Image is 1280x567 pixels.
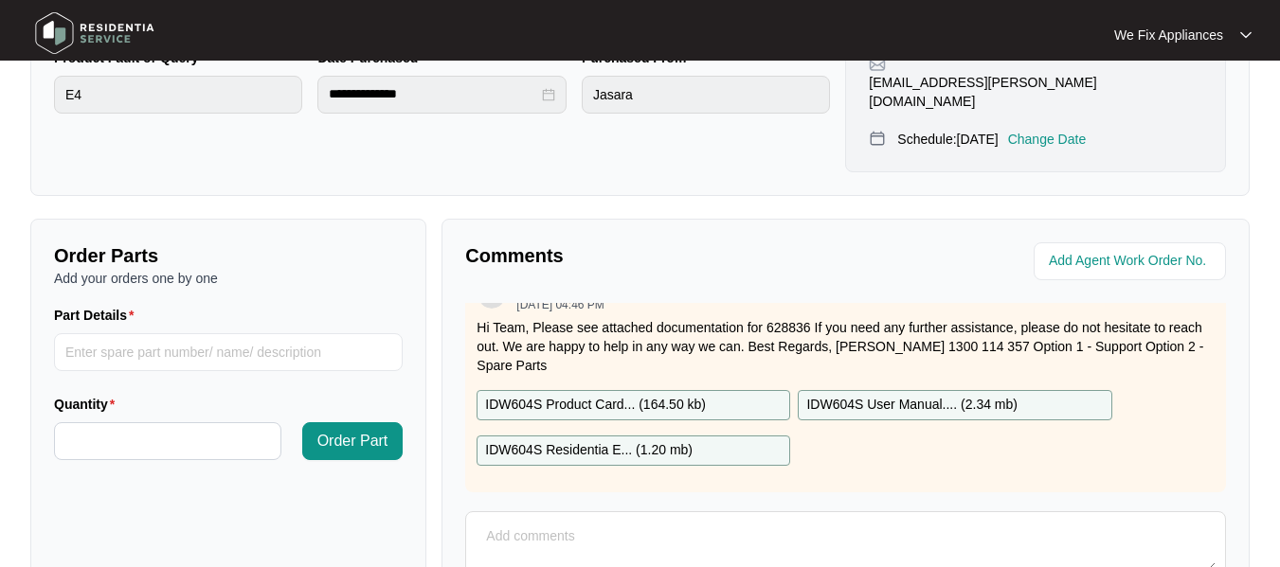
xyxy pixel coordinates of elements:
img: residentia service logo [28,5,161,62]
button: Order Part [302,422,404,460]
label: Quantity [54,395,122,414]
p: [EMAIL_ADDRESS][PERSON_NAME][DOMAIN_NAME] [869,73,1202,111]
label: Part Details [54,306,142,325]
p: Order Parts [54,242,403,269]
img: map-pin [869,130,886,147]
p: IDW604S Residentia E... ( 1.20 mb ) [485,440,693,461]
span: Order Part [317,430,388,452]
p: Add your orders one by one [54,269,403,288]
input: Purchased From [582,76,830,114]
input: Date Purchased [329,84,537,104]
input: Quantity [55,423,280,459]
p: IDW604S Product Card... ( 164.50 kb ) [485,395,706,416]
img: dropdown arrow [1240,30,1252,40]
p: Comments [465,242,832,269]
p: Change Date [1008,130,1087,149]
p: [DATE] 04:46 PM [516,299,604,310]
p: Hi Team, Please see attached documentation for 628836 If you need any further assistance, please ... [477,318,1215,375]
p: IDW604S User Manual.... ( 2.34 mb ) [806,395,1018,416]
input: Product Fault or Query [54,76,302,114]
p: Schedule: [DATE] [897,130,998,149]
input: Part Details [54,333,403,371]
p: We Fix Appliances [1114,26,1223,44]
input: Add Agent Work Order No. [1049,250,1215,273]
